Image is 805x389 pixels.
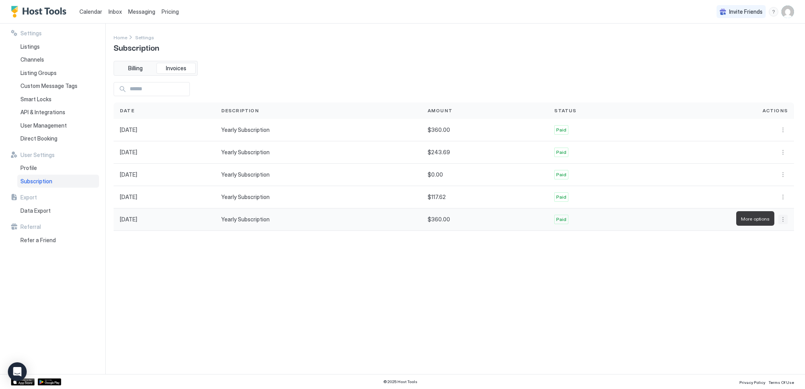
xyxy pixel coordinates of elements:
span: Amount [428,107,452,114]
span: $0.00 [428,171,443,178]
span: Inbox [108,8,122,15]
div: menu [769,7,778,16]
a: Inbox [108,7,122,16]
span: API & Integrations [20,109,65,116]
span: Billing [128,65,143,72]
button: Billing [116,63,155,74]
span: $117.62 [428,194,446,201]
button: More options [778,215,788,224]
a: Smart Locks [17,93,99,106]
span: Description [221,107,259,114]
button: More options [778,192,788,202]
a: Host Tools Logo [11,6,70,18]
span: $243.69 [428,149,450,156]
span: Actions [763,107,788,114]
a: Calendar [79,7,102,16]
a: Messaging [128,7,155,16]
span: Messaging [128,8,155,15]
span: User Settings [20,152,55,159]
span: Export [20,194,37,201]
a: Custom Message Tags [17,79,99,93]
span: [DATE] [120,194,137,201]
div: menu [778,148,788,157]
span: Paid [556,171,566,178]
span: Home [114,35,127,40]
a: Google Play Store [38,378,61,385]
span: Data Export [20,207,51,214]
a: User Management [17,119,99,132]
a: Direct Booking [17,132,99,145]
span: Terms Of Use [768,380,794,385]
a: Listing Groups [17,66,99,80]
span: [DATE] [120,171,137,178]
div: Breadcrumb [135,33,154,41]
a: Privacy Policy [739,378,765,386]
span: Status [554,107,576,114]
span: Yearly Subscription [221,171,270,178]
span: Privacy Policy [739,380,765,385]
span: Settings [135,35,154,40]
div: User profile [781,5,794,18]
span: Referral [20,223,41,230]
span: Refer a Friend [20,237,56,244]
span: Paid [556,149,566,156]
a: Home [114,33,127,41]
div: menu [778,215,788,224]
a: Refer a Friend [17,234,99,247]
span: Pricing [162,8,179,15]
a: App Store [11,378,35,385]
div: Open Intercom Messenger [8,362,27,381]
span: Invite Friends [729,8,763,15]
span: Calendar [79,8,102,15]
div: menu [778,125,788,135]
span: Direct Booking [20,135,57,142]
span: Listing Groups [20,69,57,77]
span: Subscription [114,41,159,53]
span: Listings [20,43,40,50]
span: Paid [556,216,566,223]
span: Date [120,107,134,114]
span: [DATE] [120,126,137,133]
span: User Management [20,122,67,129]
span: Settings [20,30,42,37]
div: Breadcrumb [114,33,127,41]
span: More options [741,216,770,222]
span: [DATE] [120,216,137,223]
a: Data Export [17,204,99,217]
span: Custom Message Tags [20,82,77,89]
span: $360.00 [428,126,450,133]
button: Invoices [156,63,196,74]
div: menu [778,192,788,202]
div: menu [778,170,788,179]
a: Settings [135,33,154,41]
a: Channels [17,53,99,66]
span: Paid [556,126,566,133]
input: Input Field [127,82,189,96]
a: Terms Of Use [768,378,794,386]
a: Profile [17,161,99,175]
button: More options [778,125,788,135]
span: $360.00 [428,216,450,223]
span: Subscription [20,178,52,185]
span: Paid [556,194,566,201]
span: Smart Locks [20,96,51,103]
a: Listings [17,40,99,53]
span: Invoices [166,65,186,72]
button: More options [778,148,788,157]
button: More options [778,170,788,179]
span: Yearly Subscription [221,216,270,223]
span: [DATE] [120,149,137,156]
span: Profile [20,164,37,172]
a: API & Integrations [17,106,99,119]
div: tab-group [114,61,198,76]
a: Subscription [17,175,99,188]
span: Channels [20,56,44,63]
span: Yearly Subscription [221,126,270,133]
span: © 2025 Host Tools [383,379,417,384]
span: Yearly Subscription [221,149,270,156]
span: Yearly Subscription [221,194,270,201]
